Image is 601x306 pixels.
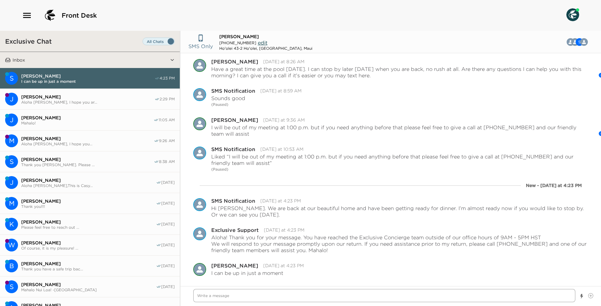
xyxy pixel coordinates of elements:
[160,97,175,102] span: 2:29 PM
[211,198,255,203] div: SMS Notification
[193,198,206,211] img: S
[193,227,206,240] img: E
[260,146,303,152] time: 2025-09-30T20:53:54.479Z
[566,8,579,21] img: User
[62,11,97,20] span: Front Desk
[193,88,206,101] img: S
[21,219,156,225] span: [PERSON_NAME]
[260,198,301,204] time: 2025-10-01T02:23:23.652Z
[211,124,588,137] p: I will be out of my meeting at 1:00 p.m. but if you need anything before that please feel free to...
[21,177,156,183] span: [PERSON_NAME]
[161,222,175,227] span: [DATE]
[159,159,175,164] span: 8:38 AM
[143,38,175,45] label: Set all destinations
[193,59,206,72] div: Melissa Glennon
[5,239,18,251] div: Walter Higgins
[21,157,154,162] span: [PERSON_NAME]
[5,134,18,147] div: M
[5,93,18,106] div: John Zaruka
[580,38,588,46] div: Melissa Glennon
[21,73,154,79] span: [PERSON_NAME]
[219,40,256,45] span: [PHONE_NUMBER]
[193,263,206,276] div: Melissa Glennon
[211,270,283,276] p: I can be up in just a moment
[21,79,154,84] span: I can be up in just a moment
[193,59,206,72] img: M
[21,100,154,105] span: Aloha [PERSON_NAME], I hope you ar...
[260,88,301,94] time: 2025-09-30T18:59:11.791Z
[5,114,18,126] div: J
[5,218,18,231] div: Keaton Carano
[5,239,18,251] div: W
[21,287,156,292] span: Mahalo Nui Loa! -[GEOGRAPHIC_DATA]
[211,227,259,233] div: Exclusive Support
[211,234,588,241] p: Aloha! Thank you for your message. You have reached the Exclusive Concierge team outside of our o...
[161,263,175,268] span: [DATE]
[21,121,153,125] span: Mahalo!
[5,280,18,293] div: S
[5,218,18,231] div: K
[211,101,588,108] p: (Paused)
[263,117,305,123] time: 2025-09-30T19:36:46.323Z
[193,198,206,211] div: SMS Notification
[5,72,18,85] div: S
[193,263,206,276] img: M
[193,117,206,130] div: Melissa Glennon
[211,166,588,173] p: (Paused)
[21,282,156,287] span: [PERSON_NAME]
[21,261,156,267] span: [PERSON_NAME]
[160,76,175,81] span: 4:23 PM
[263,263,304,268] time: 2025-10-01T02:23:54.059Z
[193,147,206,159] div: SMS Notification
[5,114,18,126] div: Jennifer Lee-Larson
[258,39,267,46] span: edit
[5,259,18,272] div: B
[580,38,588,46] img: M
[5,280,18,293] div: Stephen Vecchitto
[211,117,258,123] div: [PERSON_NAME]
[21,94,154,100] span: [PERSON_NAME]
[5,134,18,147] div: Mark Koloseike
[13,57,25,63] p: Inbox
[42,8,58,23] img: logo
[159,138,175,143] span: 9:26 AM
[219,34,259,39] span: [PERSON_NAME]
[211,205,588,218] p: Hi [PERSON_NAME]. We are back at our beautiful home and have been getting ready for dinner. I’m a...
[5,37,52,45] h3: Exclusive Chat
[5,176,18,189] div: J
[161,201,175,206] span: [DATE]
[5,72,18,85] div: Susan Henry
[161,242,175,248] span: [DATE]
[579,291,584,302] button: Show templates
[161,180,175,185] span: [DATE]
[211,95,245,101] p: Sounds good
[11,52,170,68] button: Inbox
[21,115,153,121] span: [PERSON_NAME]
[5,197,18,210] div: M
[193,117,206,130] img: M
[21,141,154,146] span: Aloha [PERSON_NAME], I hope you...
[211,241,588,253] p: We will respond to your message promptly upon our return. If you need assistance prior to my retu...
[219,46,312,51] div: Ho'olei 43-2 Ho'olei, [GEOGRAPHIC_DATA], Maui
[21,136,154,141] span: [PERSON_NAME]
[211,59,258,64] div: [PERSON_NAME]
[5,155,18,168] div: S
[193,88,206,101] div: SMS Notification
[526,182,582,189] div: New - [DATE] at 4:23 PM
[211,147,255,152] div: SMS Notification
[21,204,156,209] span: Thank you!!!!
[159,117,175,123] span: 11:05 AM
[5,259,18,272] div: Brent Kelsall
[211,153,588,166] p: Liked “I will be out of my meeting at 1:00 p.m. but if you need anything before that please feel ...
[21,246,156,251] span: Of course, it is my pleasure! ...
[5,93,18,106] div: J
[5,155,18,168] div: Steve Safigan
[21,162,154,167] span: Thank you [PERSON_NAME]. Please ...
[5,176,18,189] div: Julie Higgins
[193,147,206,159] img: S
[193,227,206,240] div: Exclusive Support
[211,88,255,93] div: SMS Notification
[21,198,156,204] span: [PERSON_NAME]
[211,263,258,268] div: [PERSON_NAME]
[21,225,156,230] span: Please feel free to reach out ...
